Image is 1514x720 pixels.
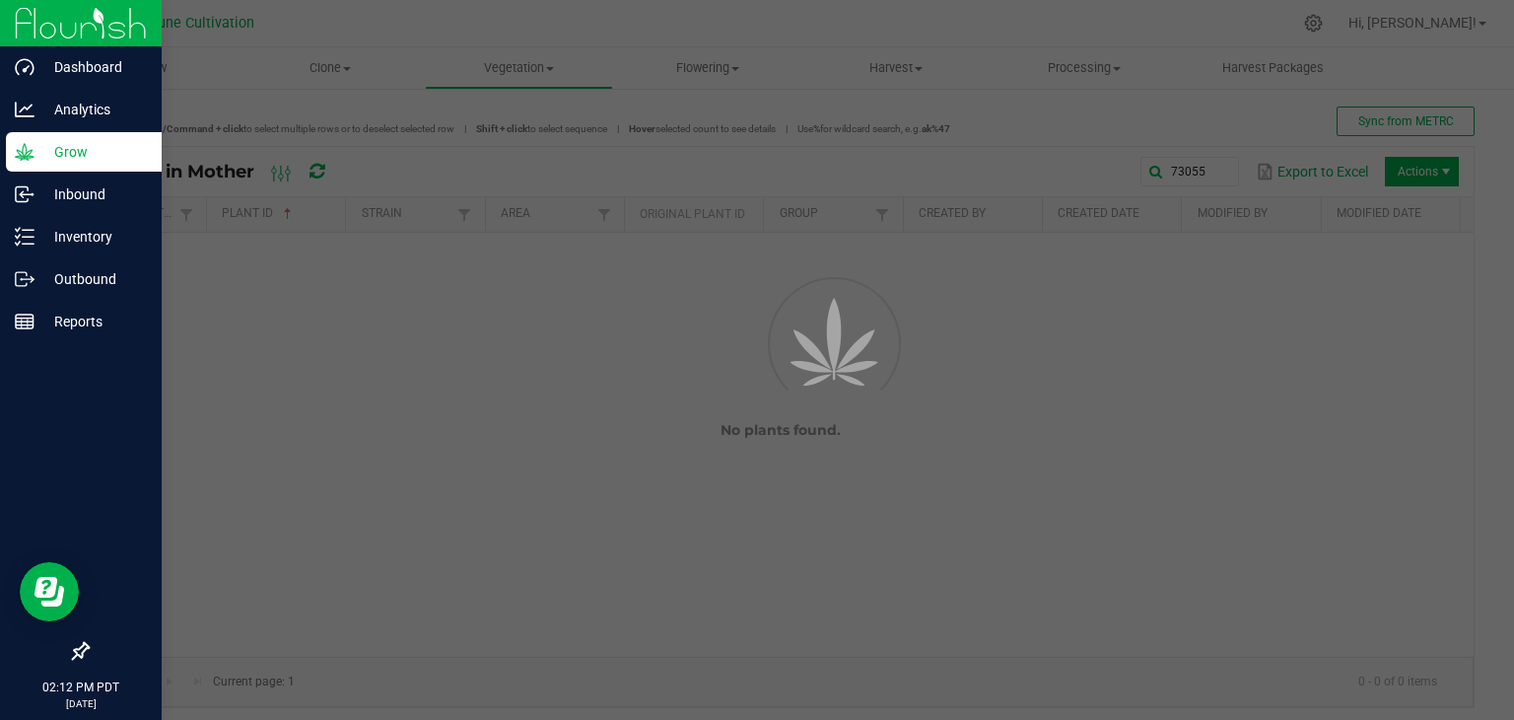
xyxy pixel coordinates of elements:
inline-svg: Inventory [15,227,34,247]
p: Grow [34,140,153,164]
inline-svg: Analytics [15,100,34,119]
iframe: Resource center [20,562,79,621]
inline-svg: Outbound [15,269,34,289]
p: Outbound [34,267,153,291]
p: [DATE] [9,696,153,711]
inline-svg: Inbound [15,184,34,204]
inline-svg: Reports [15,312,34,331]
p: 02:12 PM PDT [9,679,153,696]
inline-svg: Dashboard [15,57,34,77]
p: Inventory [34,225,153,249]
p: Inbound [34,182,153,206]
p: Dashboard [34,55,153,79]
p: Analytics [34,98,153,121]
p: Reports [34,310,153,333]
inline-svg: Grow [15,142,34,162]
